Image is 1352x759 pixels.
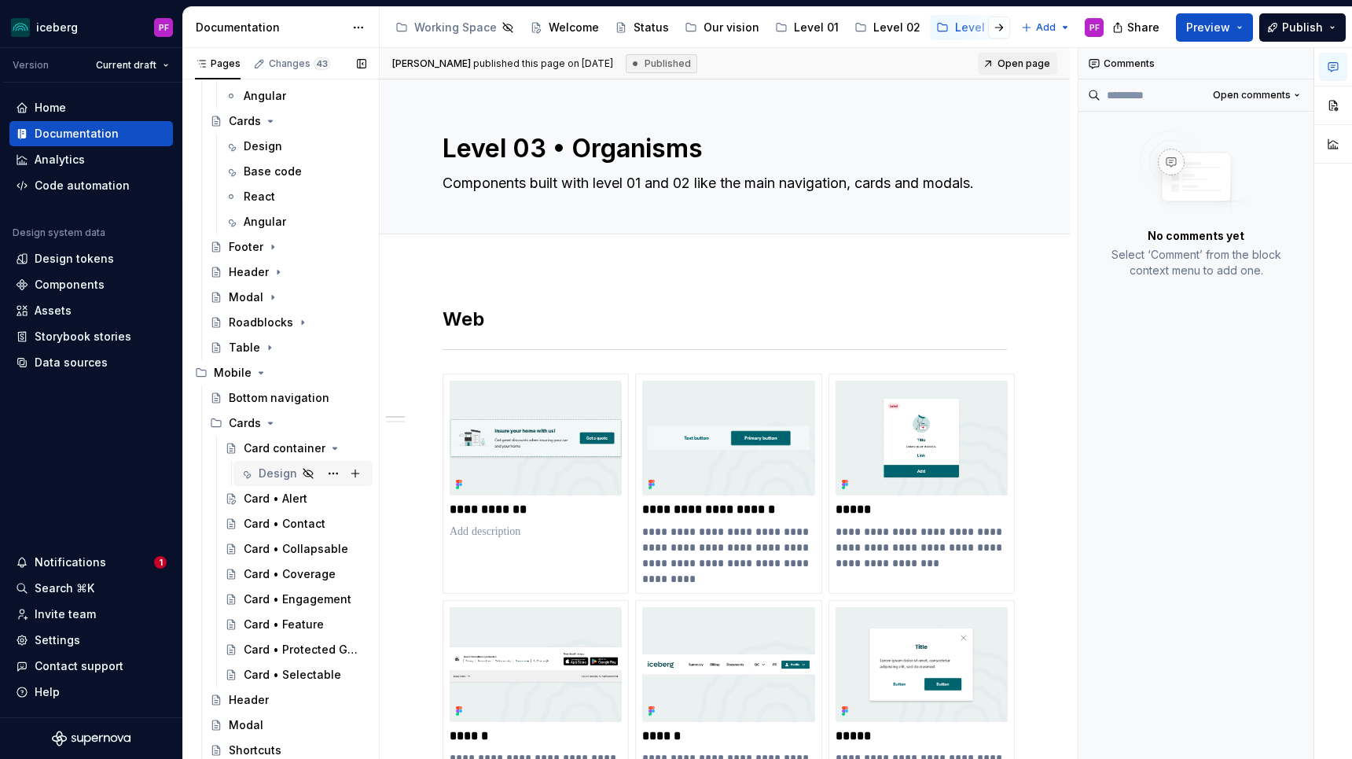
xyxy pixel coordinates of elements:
[9,246,173,271] a: Design tokens
[9,324,173,349] a: Storybook stories
[392,57,613,70] span: published this page on [DATE]
[678,15,766,40] a: Our vision
[204,411,373,436] div: Cards
[549,20,599,35] div: Welcome
[450,607,622,722] img: 3398e395-5e1c-4bdd-a352-0f62136739b2.png
[35,152,85,168] div: Analytics
[204,385,373,411] a: Bottom navigation
[1282,20,1323,35] span: Publish
[219,209,373,234] a: Angular
[35,684,60,700] div: Help
[52,731,130,746] svg: Supernova Logo
[1036,21,1056,34] span: Add
[608,15,675,40] a: Status
[229,390,329,406] div: Bottom navigation
[1078,48,1313,79] div: Comments
[1176,13,1253,42] button: Preview
[873,20,920,35] div: Level 02
[35,555,106,570] div: Notifications
[9,628,173,653] a: Settings
[35,632,80,648] div: Settings
[9,95,173,120] a: Home
[9,350,173,375] a: Data sources
[244,164,302,179] div: Base code
[244,541,348,557] div: Card • Collapsable
[1148,228,1244,244] p: No comments yet
[214,365,252,381] div: Mobile
[229,415,261,431] div: Cards
[9,147,173,172] a: Analytics
[642,381,814,496] img: d0f0a977-5d19-4112-bed4-00eaaa832798.png
[414,20,497,35] div: Working Space
[9,121,173,146] a: Documentation
[219,637,373,662] a: Card • Protected Good
[244,138,282,154] div: Design
[244,566,336,582] div: Card • Coverage
[1213,89,1291,101] span: Open comments
[9,550,173,575] button: Notifications1
[389,15,520,40] a: Working Space
[35,126,119,142] div: Documentation
[229,113,261,129] div: Cards
[836,607,1008,722] img: a9cec55d-602a-4b5a-96e6-10f47eb48217.png
[35,251,114,267] div: Design tokens
[219,134,373,159] a: Design
[524,15,605,40] a: Welcome
[439,130,1004,168] textarea: Level 03 • Organisms
[244,667,341,683] div: Card • Selectable
[244,440,325,456] div: Card container
[204,109,373,134] a: Cards
[89,54,176,76] button: Current draft
[96,59,156,72] span: Current draft
[219,587,373,612] a: Card • Engagement
[204,687,373,713] a: Header
[1127,20,1159,35] span: Share
[204,310,373,335] a: Roadblocks
[1089,21,1100,34] div: PF
[219,562,373,587] a: Card • Coverage
[244,88,286,104] div: Angular
[13,59,49,72] div: Version
[1259,13,1346,42] button: Publish
[35,606,96,622] div: Invite team
[244,491,307,507] div: Card • Alert
[443,307,1007,332] h2: Web
[848,15,927,40] a: Level 02
[204,285,373,310] a: Modal
[204,713,373,738] a: Modal
[9,173,173,198] a: Code automation
[189,360,373,385] div: Mobile
[11,18,30,37] img: 418c6d47-6da6-4103-8b13-b5999f8989a1.png
[219,612,373,637] a: Card • Feature
[233,461,373,486] a: Design
[955,20,1002,35] div: Level 03
[229,717,263,733] div: Modal
[35,277,105,293] div: Components
[204,260,373,285] a: Header
[9,576,173,601] button: Search ⌘K
[259,466,297,481] div: Design
[392,57,471,69] span: [PERSON_NAME]
[244,516,325,532] div: Card • Contact
[1186,20,1230,35] span: Preview
[836,381,1008,496] img: a4c1184b-faec-47d8-bc29-c39a179ad3d1.png
[229,264,269,280] div: Header
[35,658,123,674] div: Contact support
[229,742,281,758] div: Shortcuts
[35,100,66,116] div: Home
[450,381,622,496] img: c6a19237-e91a-41fb-8a25-21306c9947ea.png
[244,642,363,658] div: Card • Protected Good
[244,591,351,607] div: Card • Engagement
[204,335,373,360] a: Table
[13,227,105,239] div: Design system data
[219,159,373,184] a: Base code
[35,329,131,344] div: Storybook stories
[219,436,373,461] a: Card container
[219,486,373,511] a: Card • Alert
[229,239,263,255] div: Footer
[794,20,839,35] div: Level 01
[36,20,78,35] div: iceberg
[9,654,173,679] button: Contact support
[9,298,173,323] a: Assets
